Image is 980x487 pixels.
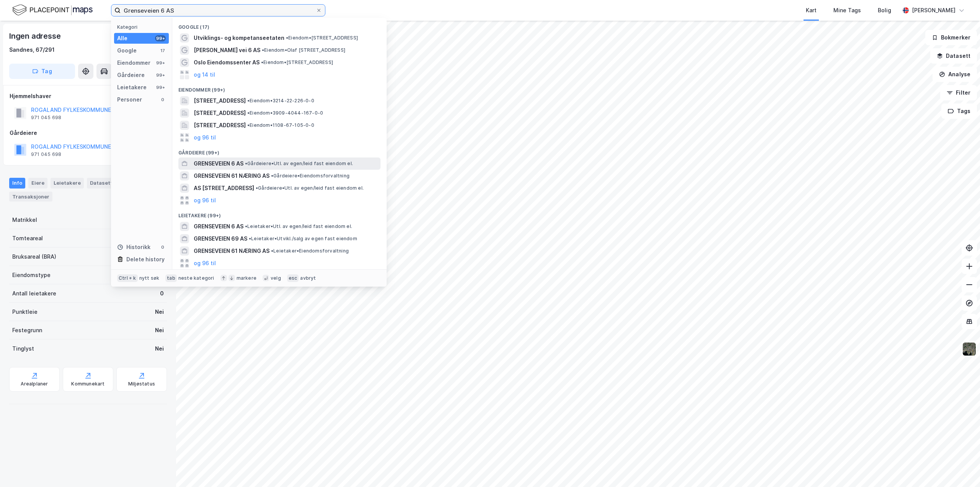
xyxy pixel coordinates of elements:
[117,243,150,252] div: Historikk
[117,34,127,43] div: Alle
[194,171,269,180] span: GRENSEVEIEN 61 NÆRING AS
[194,108,246,118] span: [STREET_ADDRESS]
[194,96,246,105] span: [STREET_ADDRESS]
[962,342,977,356] img: 9k=
[51,178,84,189] div: Leietakere
[165,274,177,282] div: tab
[833,6,861,15] div: Mine Tags
[942,450,980,487] iframe: Chat Widget
[87,178,116,189] div: Datasett
[271,248,349,254] span: Leietaker • Eiendomsforvaltning
[256,185,258,191] span: •
[245,161,247,166] span: •
[160,48,166,54] div: 17
[128,381,155,387] div: Miljøstatus
[194,196,216,205] button: og 96 til
[247,122,250,128] span: •
[172,207,387,220] div: Leietakere (99+)
[262,47,345,53] span: Eiendom • Olaf [STREET_ADDRESS]
[172,144,387,157] div: Gårdeiere (99+)
[9,64,75,79] button: Tag
[262,47,264,53] span: •
[12,289,56,298] div: Antall leietakere
[256,185,364,191] span: Gårdeiere • Utl. av egen/leid fast eiendom el.
[912,6,955,15] div: [PERSON_NAME]
[261,59,263,65] span: •
[12,215,37,225] div: Matrikkel
[194,184,254,193] span: AS [STREET_ADDRESS]
[12,326,42,335] div: Festegrunn
[933,67,977,82] button: Analyse
[249,236,251,241] span: •
[247,110,323,116] span: Eiendom • 3909-4044-167-0-0
[941,103,977,119] button: Tags
[271,248,273,254] span: •
[194,246,269,256] span: GRENSEVEIEN 61 NÆRING AS
[155,60,166,66] div: 99+
[12,307,38,316] div: Punktleie
[878,6,891,15] div: Bolig
[194,46,260,55] span: [PERSON_NAME] vei 6 AS
[155,307,164,316] div: Nei
[194,70,215,79] button: og 14 til
[194,222,243,231] span: GRENSEVEIEN 6 AS
[117,274,138,282] div: Ctrl + k
[139,275,160,281] div: nytt søk
[194,234,247,243] span: GRENSEVEIEN 69 AS
[940,85,977,100] button: Filter
[194,159,243,168] span: GRENSEVEIEN 6 AS
[806,6,817,15] div: Kart
[117,24,169,30] div: Kategori
[286,35,358,41] span: Eiendom • [STREET_ADDRESS]
[117,95,142,104] div: Personer
[247,122,314,128] span: Eiendom • 1108-67-105-0-0
[126,255,165,264] div: Delete history
[21,381,48,387] div: Arealplaner
[10,92,167,101] div: Hjemmelshaver
[10,128,167,138] div: Gårdeiere
[155,35,166,41] div: 99+
[155,84,166,90] div: 99+
[925,30,977,45] button: Bokmerker
[245,223,352,230] span: Leietaker • Utl. av egen/leid fast eiendom el.
[121,5,316,16] input: Søk på adresse, matrikkel, gårdeiere, leietakere eller personer
[245,223,247,229] span: •
[194,133,216,142] button: og 96 til
[247,98,314,104] span: Eiendom • 3214-22-226-0-0
[155,344,164,353] div: Nei
[117,83,147,92] div: Leietakere
[271,173,350,179] span: Gårdeiere • Eiendomsforvaltning
[9,45,55,54] div: Sandnes, 67/291
[172,18,387,32] div: Google (17)
[160,289,164,298] div: 0
[237,275,256,281] div: markere
[155,72,166,78] div: 99+
[12,234,43,243] div: Tomteareal
[155,326,164,335] div: Nei
[12,271,51,280] div: Eiendomstype
[271,173,273,179] span: •
[194,58,260,67] span: Oslo Eiendomssenter AS
[247,98,250,103] span: •
[178,275,214,281] div: neste kategori
[71,381,105,387] div: Kommunekart
[12,344,34,353] div: Tinglyst
[245,161,353,167] span: Gårdeiere • Utl. av egen/leid fast eiendom el.
[117,71,145,80] div: Gårdeiere
[12,3,93,17] img: logo.f888ab2527a4732fd821a326f86c7f29.svg
[9,30,62,42] div: Ingen adresse
[9,178,25,189] div: Info
[160,244,166,250] div: 0
[117,58,150,67] div: Eiendommer
[300,275,316,281] div: avbryt
[12,252,56,261] div: Bruksareal (BRA)
[28,178,47,189] div: Eiere
[930,48,977,64] button: Datasett
[31,115,61,121] div: 971 045 698
[194,259,216,268] button: og 96 til
[194,33,284,43] span: Utviklings- og kompetanseetaten
[117,46,137,55] div: Google
[271,275,281,281] div: velg
[286,35,288,41] span: •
